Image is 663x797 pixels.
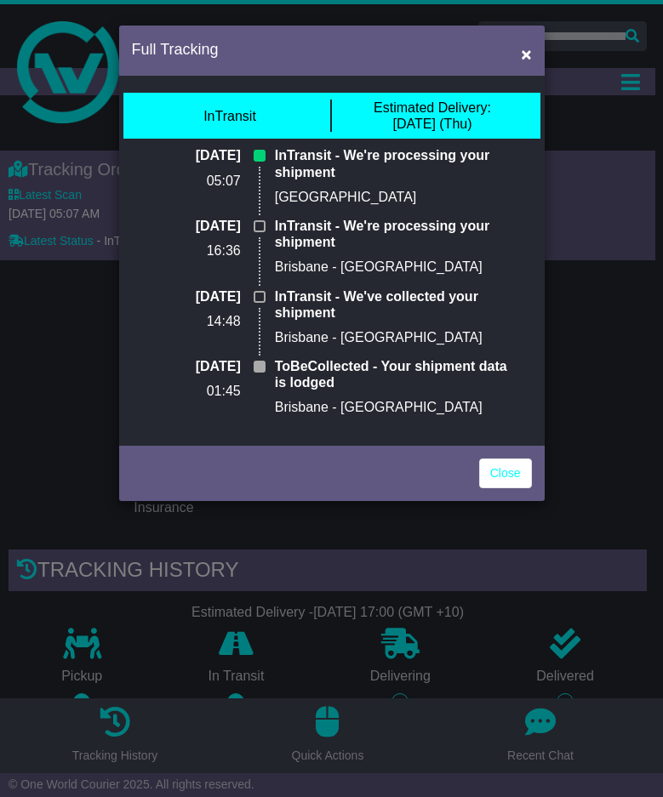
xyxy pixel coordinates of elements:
[275,358,519,390] p: ToBeCollected - Your shipment data is lodged
[144,313,241,329] p: 14:48
[144,173,241,189] p: 05:07
[275,259,519,275] p: Brisbane - [GEOGRAPHIC_DATA]
[144,218,241,234] p: [DATE]
[144,147,241,163] p: [DATE]
[203,108,256,124] div: InTransit
[132,38,219,61] h4: Full Tracking
[479,458,532,488] a: Close
[144,358,241,374] p: [DATE]
[374,100,491,115] span: Estimated Delivery:
[275,288,519,321] p: InTransit - We've collected your shipment
[275,399,519,415] p: Brisbane - [GEOGRAPHIC_DATA]
[521,44,531,64] span: ×
[275,218,519,250] p: InTransit - We're processing your shipment
[144,242,241,259] p: 16:36
[275,189,519,205] p: [GEOGRAPHIC_DATA]
[275,147,519,179] p: InTransit - We're processing your shipment
[144,383,241,399] p: 01:45
[374,100,491,132] div: [DATE] (Thu)
[512,37,540,71] button: Close
[275,329,519,345] p: Brisbane - [GEOGRAPHIC_DATA]
[144,288,241,305] p: [DATE]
